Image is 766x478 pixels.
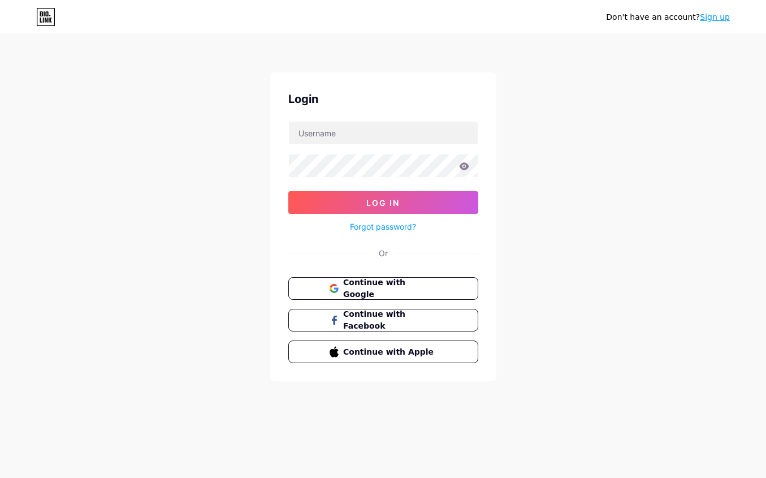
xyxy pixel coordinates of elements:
span: Continue with Google [343,277,436,300]
span: Continue with Apple [343,346,436,358]
div: Or [379,247,388,259]
button: Continue with Google [288,277,478,300]
span: Continue with Facebook [343,308,436,332]
button: Log In [288,191,478,214]
a: Forgot password? [350,221,416,232]
a: Sign up [700,12,730,21]
span: Log In [366,198,400,208]
div: Don't have an account? [606,11,730,23]
button: Continue with Apple [288,341,478,363]
input: Username [289,122,478,144]
div: Login [288,91,478,107]
button: Continue with Facebook [288,309,478,331]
